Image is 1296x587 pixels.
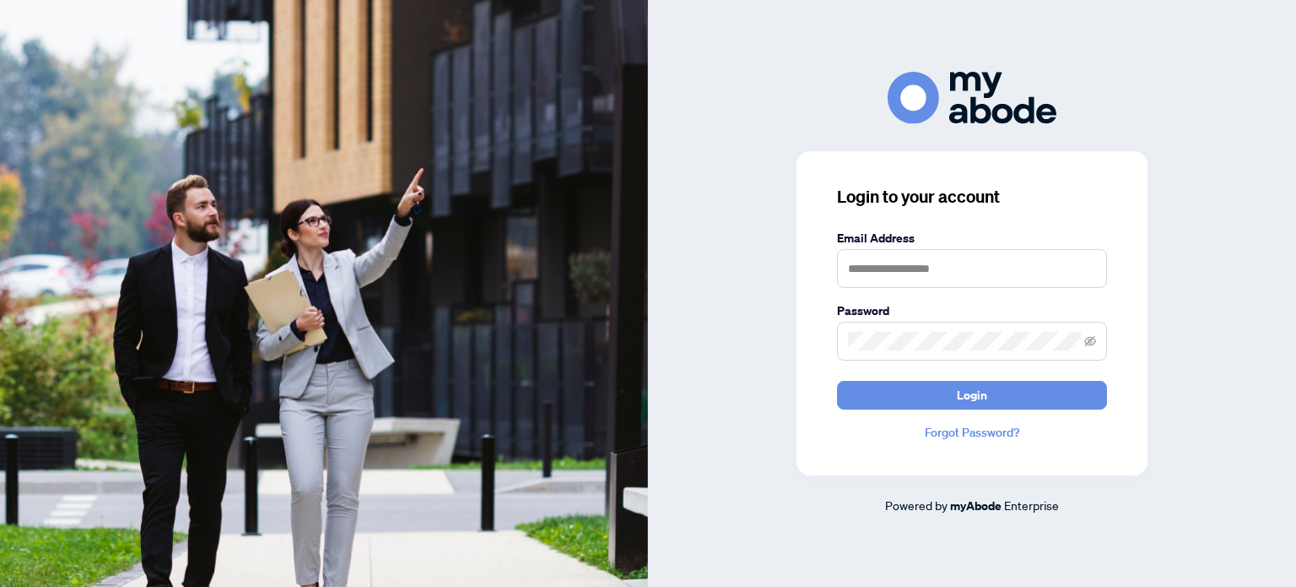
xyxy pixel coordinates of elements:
[885,497,948,513] span: Powered by
[1084,335,1096,347] span: eye-invisible
[837,302,1107,320] label: Password
[837,229,1107,247] label: Email Address
[837,185,1107,209] h3: Login to your account
[1004,497,1059,513] span: Enterprise
[950,497,1002,515] a: myAbode
[837,381,1107,410] button: Login
[888,72,1056,123] img: ma-logo
[957,382,987,409] span: Login
[837,423,1107,442] a: Forgot Password?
